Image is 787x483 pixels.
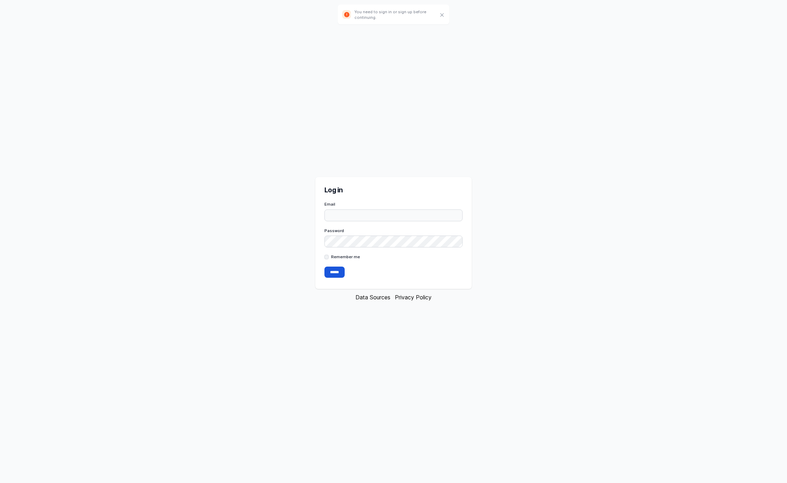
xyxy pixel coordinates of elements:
a: Privacy Policy [395,294,432,301]
button: Close [437,10,447,20]
p: You need to sign in or sign up before continuing. [354,9,437,20]
label: Password [324,228,463,233]
h2: Log in [324,186,463,195]
a: Data Sources [355,294,390,301]
label: Email [324,201,463,207]
label: Remember me [331,254,360,260]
